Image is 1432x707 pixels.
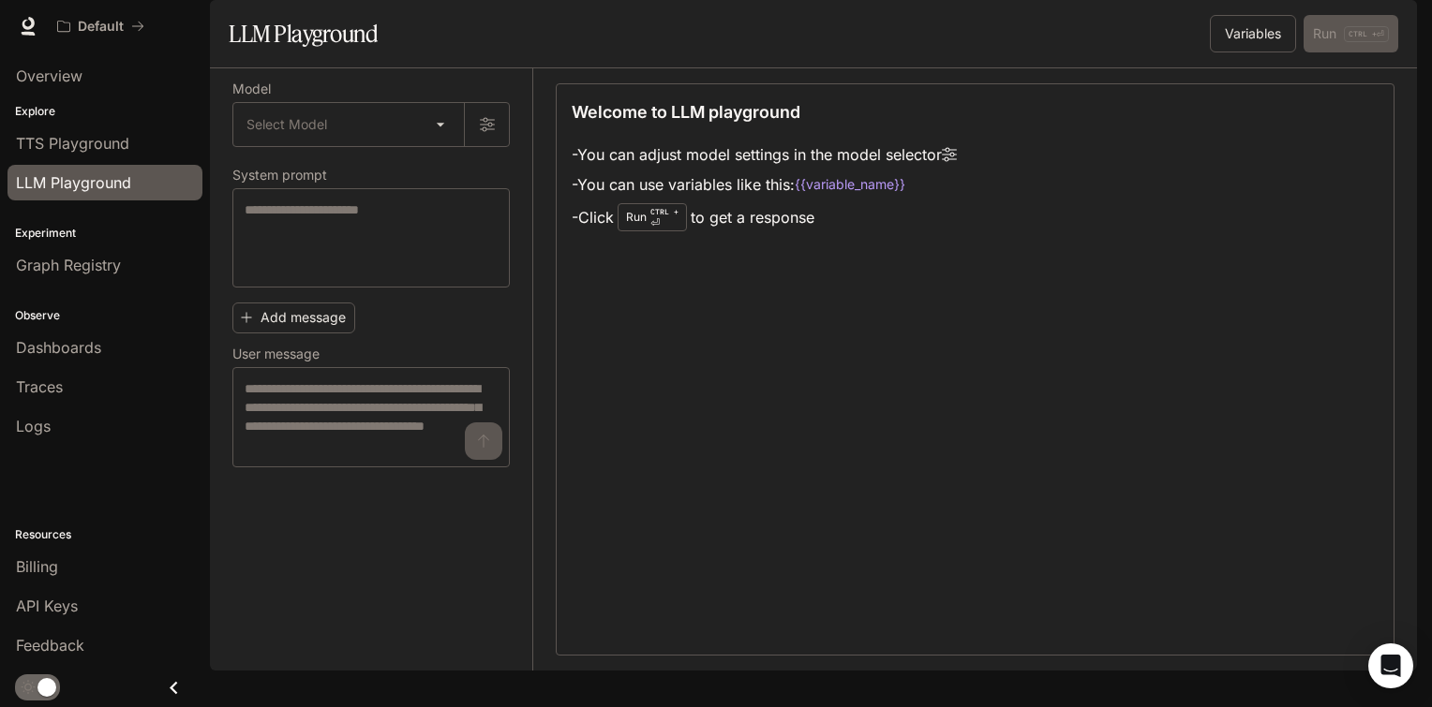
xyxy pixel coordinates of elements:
li: - Click to get a response [572,199,957,235]
p: Welcome to LLM playground [572,99,800,125]
div: Open Intercom Messenger [1368,643,1413,688]
button: Add message [232,302,355,333]
p: ⏎ [650,206,679,228]
li: - You can use variables like this: [572,169,957,199]
button: Variables [1210,15,1296,52]
p: User message [232,347,320,361]
p: CTRL + [650,206,679,217]
li: - You can adjust model settings in the model selector [572,140,957,169]
span: Select Model [246,115,327,134]
p: Model [232,82,271,96]
code: {{variable_name}} [795,175,905,194]
div: Run [618,203,687,231]
div: Select Model [233,103,464,146]
h1: LLM Playground [229,15,378,52]
p: Default [78,19,124,35]
button: All workspaces [49,7,153,45]
p: System prompt [232,169,327,182]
